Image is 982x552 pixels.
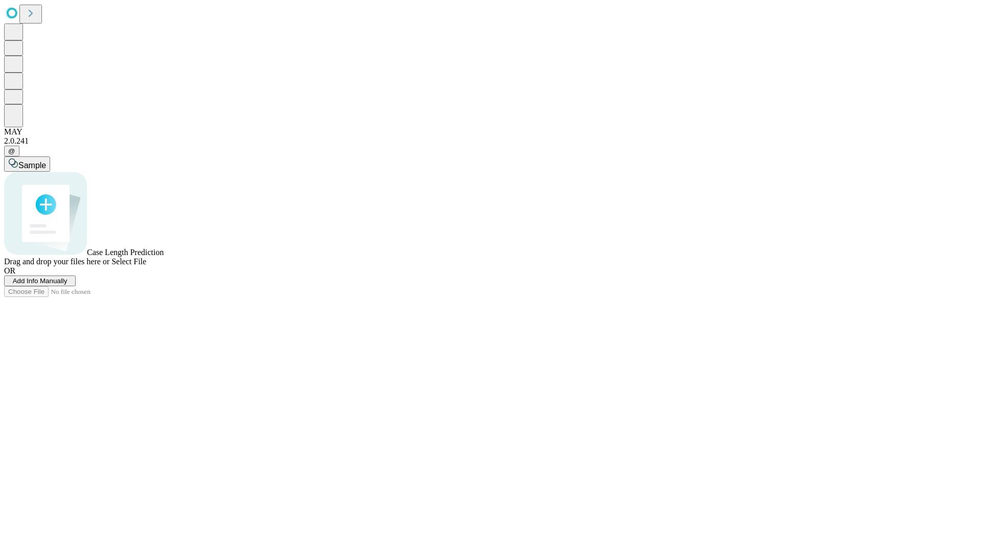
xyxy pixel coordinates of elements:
button: @ [4,146,19,156]
span: Drag and drop your files here or [4,257,109,266]
span: Sample [18,161,46,170]
span: @ [8,147,15,155]
button: Add Info Manually [4,275,76,286]
span: OR [4,266,15,275]
span: Case Length Prediction [87,248,164,257]
div: MAY [4,127,978,136]
button: Sample [4,156,50,172]
span: Add Info Manually [13,277,68,285]
div: 2.0.241 [4,136,978,146]
span: Select File [111,257,146,266]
